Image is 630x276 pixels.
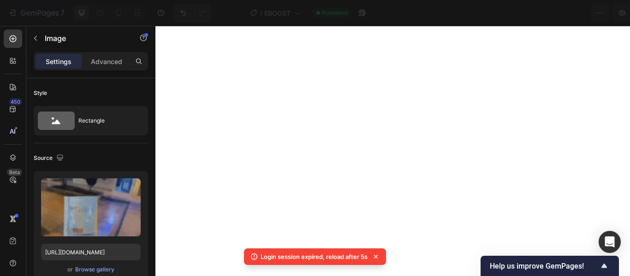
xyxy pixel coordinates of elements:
[264,8,291,18] span: EBOOST
[7,169,22,176] div: Beta
[577,8,600,18] div: Publish
[46,57,71,66] p: Settings
[261,252,368,261] p: Login session expired, reload after 5s
[9,98,22,106] div: 450
[569,4,607,22] button: Publish
[41,244,141,260] input: https://example.com/image.jpg
[599,231,621,253] div: Open Intercom Messenger
[322,9,347,17] span: Published
[41,178,141,236] img: preview-image
[78,110,135,131] div: Rectangle
[75,265,114,274] div: Browse gallery
[34,89,47,97] div: Style
[4,4,69,22] button: 7
[174,4,211,22] div: Undo/Redo
[34,152,65,164] div: Source
[535,4,565,22] button: Save
[490,260,610,271] button: Show survey - Help us improve GemPages!
[260,8,262,18] span: /
[45,33,123,44] p: Image
[75,265,115,274] button: Browse gallery
[91,57,122,66] p: Advanced
[442,4,531,22] button: 1 product assigned
[490,262,599,270] span: Help us improve GemPages!
[542,9,558,17] span: Save
[67,264,73,275] span: or
[155,26,630,276] iframe: Design area
[450,8,510,18] span: 1 product assigned
[60,7,65,18] p: 7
